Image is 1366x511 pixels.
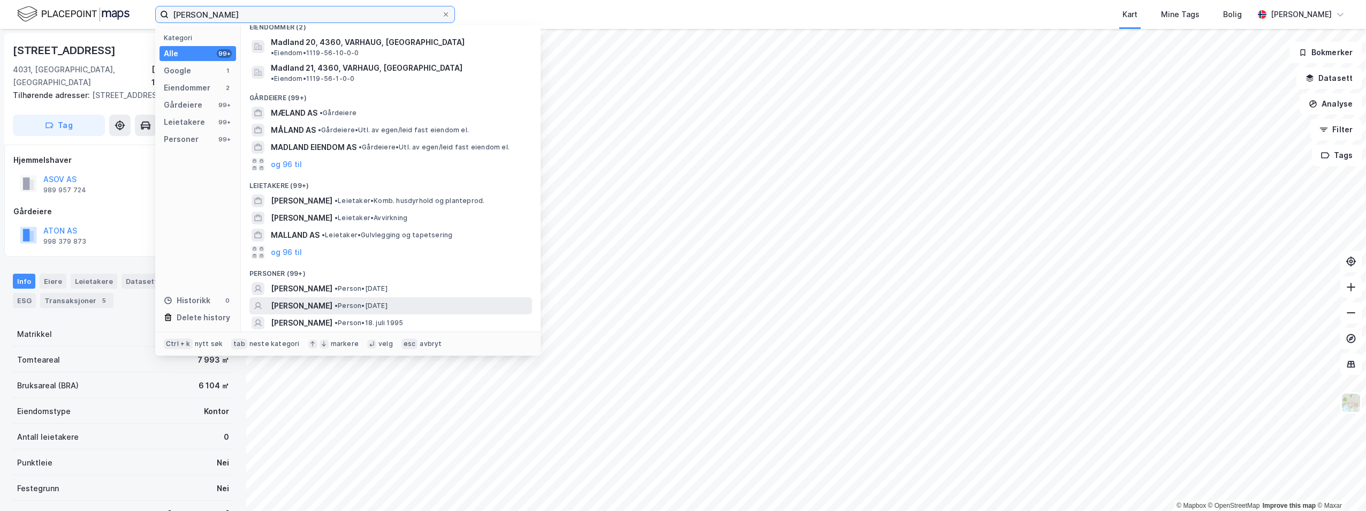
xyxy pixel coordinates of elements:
[335,214,338,222] span: •
[17,405,71,418] div: Eiendomstype
[241,173,541,192] div: Leietakere (99+)
[164,47,178,60] div: Alle
[271,124,316,137] span: MÅLAND AS
[40,293,113,308] div: Transaksjoner
[13,154,233,167] div: Hjemmelshaver
[17,456,52,469] div: Punktleie
[271,299,332,312] span: [PERSON_NAME]
[122,274,174,289] div: Datasett
[271,158,302,171] button: og 96 til
[271,74,354,83] span: Eiendom • 1119-56-1-0-0
[198,354,229,366] div: 7 993 ㎡
[177,311,230,324] div: Delete history
[322,231,452,239] span: Leietaker • Gulvlegging og tapetsering
[359,143,362,151] span: •
[271,62,462,74] span: Madland 21, 4360, VARHAUG, [GEOGRAPHIC_DATA]
[331,340,359,348] div: markere
[1300,93,1362,115] button: Analyse
[1289,42,1362,63] button: Bokmerker
[43,237,86,246] div: 998 379 873
[1312,460,1366,511] div: Kontrollprogram for chat
[71,274,117,289] div: Leietakere
[335,319,338,327] span: •
[320,109,323,117] span: •
[164,294,210,307] div: Historikk
[13,63,151,89] div: 4031, [GEOGRAPHIC_DATA], [GEOGRAPHIC_DATA]
[224,431,229,444] div: 0
[271,229,320,242] span: MALLAND AS
[1312,145,1362,166] button: Tags
[13,91,92,100] span: Tilhørende adresser:
[13,115,105,136] button: Tag
[217,482,229,495] div: Nei
[1208,502,1260,509] a: OpenStreetMap
[359,143,510,152] span: Gårdeiere • Utl. av egen/leid fast eiendom el.
[217,118,232,126] div: 99+
[17,328,52,341] div: Matrikkel
[217,101,232,109] div: 99+
[223,84,232,92] div: 2
[1296,67,1362,89] button: Datasett
[164,34,236,42] div: Kategori
[249,340,300,348] div: neste kategori
[335,284,338,292] span: •
[40,274,66,289] div: Eiere
[13,293,36,308] div: ESG
[17,482,59,495] div: Festegrunn
[318,126,321,134] span: •
[223,296,232,305] div: 0
[164,133,199,146] div: Personer
[98,295,109,306] div: 5
[1177,502,1206,509] a: Mapbox
[335,302,388,310] span: Person • [DATE]
[271,282,332,295] span: [PERSON_NAME]
[271,49,359,57] span: Eiendom • 1119-56-10-0-0
[13,205,233,218] div: Gårdeiere
[335,197,338,205] span: •
[322,231,325,239] span: •
[1263,502,1316,509] a: Improve this map
[1310,119,1362,140] button: Filter
[164,64,191,77] div: Google
[1312,460,1366,511] iframe: Chat Widget
[271,194,332,207] span: [PERSON_NAME]
[401,339,418,349] div: esc
[17,5,130,24] img: logo.f888ab2527a4732fd821a326f86c7f29.svg
[271,107,317,119] span: MÆLAND AS
[271,74,274,82] span: •
[271,212,332,224] span: [PERSON_NAME]
[335,302,338,310] span: •
[318,126,469,134] span: Gårdeiere • Utl. av egen/leid fast eiendom el.
[241,85,541,104] div: Gårdeiere (99+)
[217,456,229,469] div: Nei
[164,339,193,349] div: Ctrl + k
[43,186,86,194] div: 989 957 724
[1341,393,1361,413] img: Z
[195,340,223,348] div: nytt søk
[241,261,541,280] div: Personer (99+)
[169,6,442,22] input: Søk på adresse, matrikkel, gårdeiere, leietakere eller personer
[335,284,388,293] span: Person • [DATE]
[1161,8,1200,21] div: Mine Tags
[420,340,442,348] div: avbryt
[271,141,356,154] span: MADLAND EIENDOM AS
[271,36,465,49] span: Madland 20, 4360, VARHAUG, [GEOGRAPHIC_DATA]
[17,379,79,392] div: Bruksareal (BRA)
[13,89,225,102] div: [STREET_ADDRESS]
[1223,8,1242,21] div: Bolig
[231,339,247,349] div: tab
[320,109,356,117] span: Gårdeiere
[1122,8,1137,21] div: Kart
[223,66,232,75] div: 1
[199,379,229,392] div: 6 104 ㎡
[271,317,332,329] span: [PERSON_NAME]
[13,274,35,289] div: Info
[335,319,403,327] span: Person • 18. juli 1995
[271,49,274,57] span: •
[164,81,210,94] div: Eiendommer
[13,42,118,59] div: [STREET_ADDRESS]
[1271,8,1332,21] div: [PERSON_NAME]
[151,63,233,89] div: [GEOGRAPHIC_DATA], 15/125
[17,431,79,444] div: Antall leietakere
[335,214,407,222] span: Leietaker • Avvirkning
